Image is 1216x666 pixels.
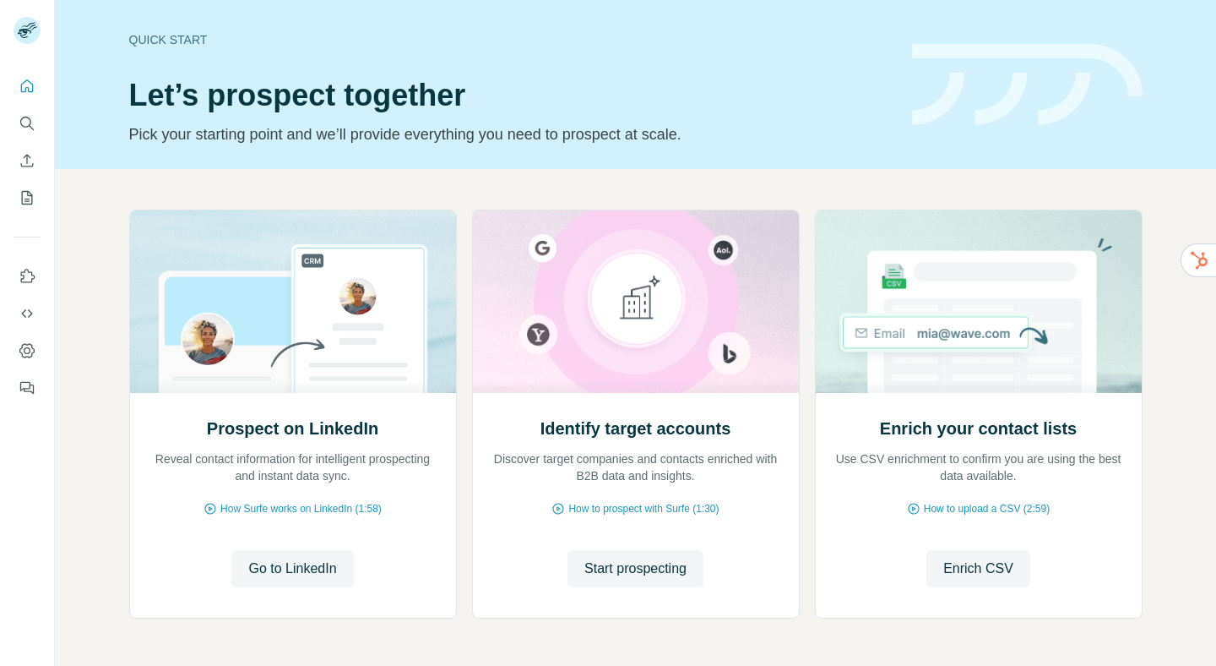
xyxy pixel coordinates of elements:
span: Start prospecting [584,559,687,579]
button: Use Surfe on LinkedIn [14,261,41,292]
button: Start prospecting [567,550,703,587]
img: banner [912,44,1143,126]
button: Dashboard [14,336,41,366]
h2: Identify target accounts [540,417,731,440]
button: Search [14,108,41,139]
h2: Enrich your contact lists [880,417,1077,440]
button: Feedback [14,373,41,403]
h2: Prospect on LinkedIn [207,417,378,440]
div: Quick start [129,31,892,48]
img: Identify target accounts [472,210,800,393]
button: Use Surfe API [14,298,41,329]
span: How Surfe works on LinkedIn (1:58) [220,501,382,516]
span: How to prospect with Surfe (1:30) [568,501,719,516]
img: Enrich your contact lists [815,210,1143,393]
span: Go to LinkedIn [248,559,336,579]
p: Reveal contact information for intelligent prospecting and instant data sync. [147,450,439,484]
span: Enrich CSV [943,559,1013,579]
button: Go to LinkedIn [231,550,353,587]
p: Use CSV enrichment to confirm you are using the best data available. [833,450,1125,484]
button: Quick start [14,71,41,101]
span: How to upload a CSV (2:59) [924,501,1050,516]
button: My lists [14,183,41,213]
button: Enrich CSV [926,550,1030,587]
button: Enrich CSV [14,145,41,176]
p: Pick your starting point and we’ll provide everything you need to prospect at scale. [129,123,892,146]
p: Discover target companies and contacts enriched with B2B data and insights. [490,450,782,484]
img: Prospect on LinkedIn [129,210,457,393]
h1: Let’s prospect together [129,79,892,112]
